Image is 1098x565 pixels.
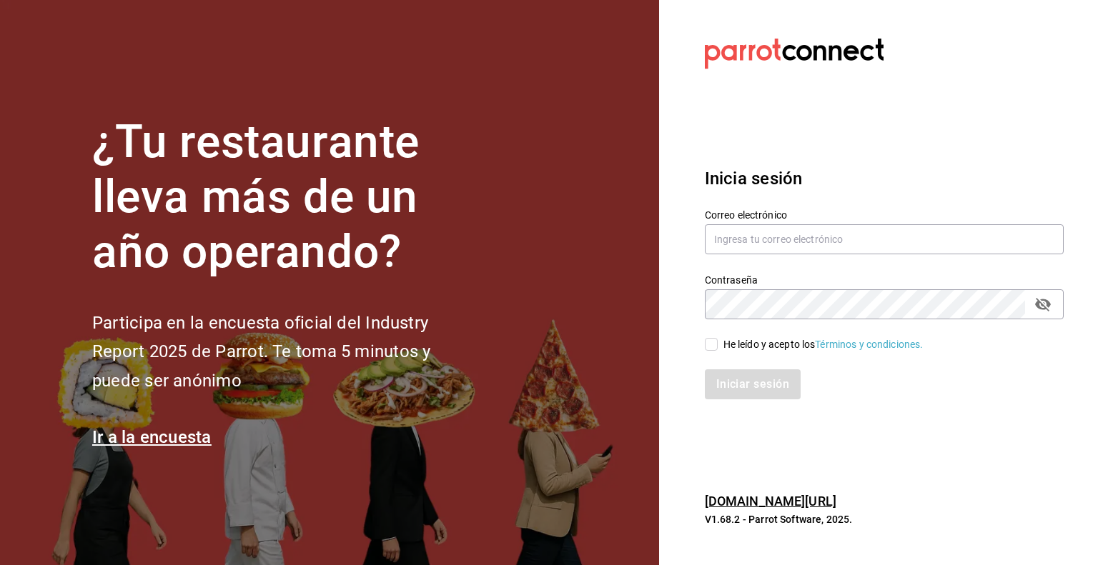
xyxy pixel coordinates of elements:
h1: ¿Tu restaurante lleva más de un año operando? [92,115,478,279]
p: V1.68.2 - Parrot Software, 2025. [705,512,1064,526]
a: Ir a la encuesta [92,427,212,447]
h2: Participa en la encuesta oficial del Industry Report 2025 de Parrot. Te toma 5 minutos y puede se... [92,309,478,396]
h3: Inicia sesión [705,166,1064,191]
a: [DOMAIN_NAME][URL] [705,494,836,509]
button: passwordField [1031,292,1055,316]
label: Correo electrónico [705,210,1064,220]
a: Términos y condiciones. [815,339,923,350]
input: Ingresa tu correo electrónico [705,224,1064,254]
label: Contraseña [705,275,1064,285]
div: He leído y acepto los [723,337,924,352]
